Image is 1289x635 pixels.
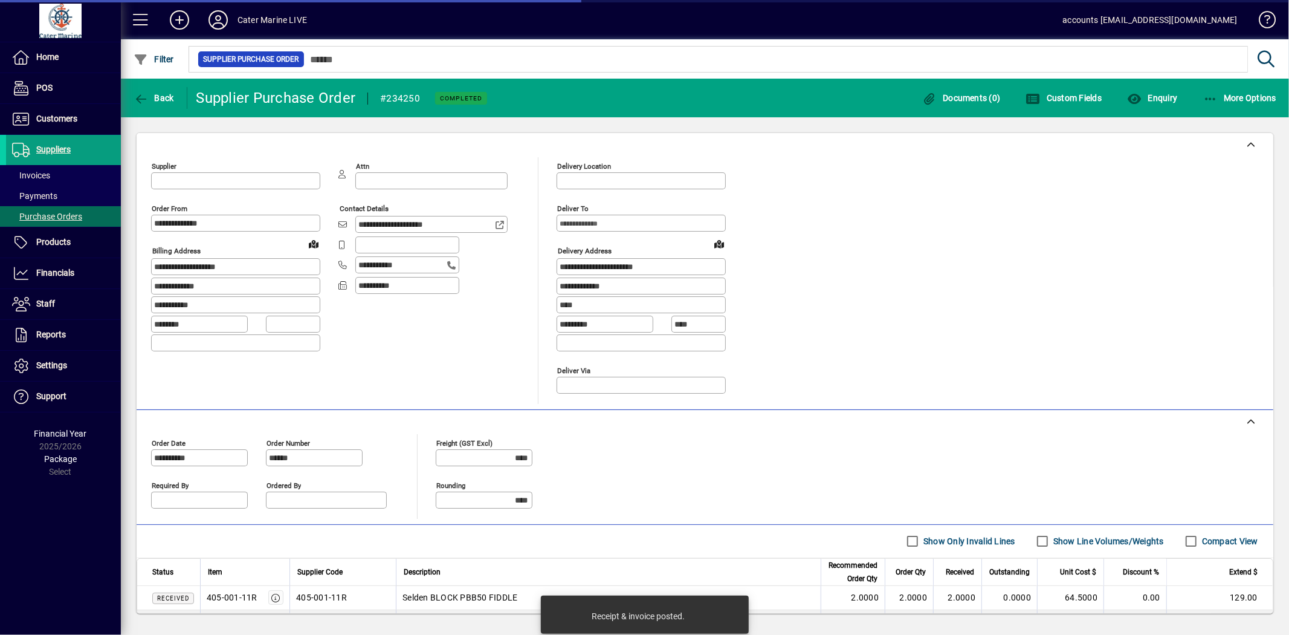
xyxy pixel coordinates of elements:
[896,565,926,579] span: Order Qty
[557,162,611,171] mat-label: Delivery Location
[1060,565,1096,579] span: Unit Cost $
[1166,610,1273,634] td: 143.60
[989,565,1030,579] span: Outstanding
[34,429,87,438] span: Financial Year
[356,162,369,171] mat-label: Attn
[1166,586,1273,610] td: 129.00
[709,234,729,253] a: View on map
[134,54,174,64] span: Filter
[6,206,121,227] a: Purchase Orders
[12,171,50,180] span: Invoices
[12,191,57,201] span: Payments
[199,9,237,31] button: Profile
[36,268,74,278] span: Financials
[1123,565,1159,579] span: Discount %
[1203,93,1277,103] span: More Options
[267,481,301,489] mat-label: Ordered by
[131,87,177,109] button: Back
[160,9,199,31] button: Add
[207,591,257,604] div: 405-001-11R
[36,391,66,401] span: Support
[1200,535,1258,547] label: Compact View
[152,481,189,489] mat-label: Required by
[152,438,186,447] mat-label: Order date
[1063,10,1238,30] div: accounts [EMAIL_ADDRESS][DOMAIN_NAME]
[36,52,59,62] span: Home
[922,93,1001,103] span: Documents (0)
[436,438,493,447] mat-label: Freight (GST excl)
[921,535,1015,547] label: Show Only Invalid Lines
[1103,610,1166,634] td: 0.00
[6,351,121,381] a: Settings
[6,227,121,258] a: Products
[196,88,356,108] div: Supplier Purchase Order
[946,565,974,579] span: Received
[933,610,981,634] td: 2.0000
[237,10,307,30] div: Cater Marine LIVE
[131,48,177,70] button: Filter
[36,237,71,247] span: Products
[885,610,933,634] td: 2.0000
[557,366,590,374] mat-label: Deliver via
[557,204,589,213] mat-label: Deliver To
[36,145,71,154] span: Suppliers
[289,610,396,634] td: 405-001-12R
[1124,87,1180,109] button: Enquiry
[1127,93,1177,103] span: Enquiry
[36,299,55,308] span: Staff
[208,565,222,579] span: Item
[157,595,189,602] span: Received
[6,73,121,103] a: POS
[152,204,187,213] mat-label: Order from
[289,586,396,610] td: 405-001-11R
[440,94,482,102] span: Completed
[6,186,121,206] a: Payments
[12,212,82,221] span: Purchase Orders
[981,586,1037,610] td: 0.0000
[885,586,933,610] td: 2.0000
[121,87,187,109] app-page-header-button: Back
[592,610,685,622] div: Receipt & invoice posted.
[1229,565,1258,579] span: Extend $
[933,586,981,610] td: 2.0000
[919,87,1004,109] button: Documents (0)
[380,89,420,108] div: #234250
[6,258,121,288] a: Financials
[152,162,176,171] mat-label: Supplier
[6,382,121,412] a: Support
[203,53,299,65] span: Supplier Purchase Order
[829,559,877,585] span: Recommended Order Qty
[6,104,121,134] a: Customers
[6,320,121,350] a: Reports
[1026,93,1102,103] span: Custom Fields
[6,42,121,73] a: Home
[36,360,67,370] span: Settings
[821,586,885,610] td: 2.0000
[36,330,66,339] span: Reports
[36,114,77,123] span: Customers
[1103,586,1166,610] td: 0.00
[821,610,885,634] td: 2.0000
[436,481,465,489] mat-label: Rounding
[1200,87,1280,109] button: More Options
[304,234,323,253] a: View on map
[1051,535,1164,547] label: Show Line Volumes/Weights
[1037,586,1103,610] td: 64.5000
[402,591,517,604] span: Selden BLOCK PBB50 FIDDLE
[1037,610,1103,634] td: 71.8000
[6,165,121,186] a: Invoices
[404,565,441,579] span: Description
[1023,87,1105,109] button: Custom Fields
[44,454,77,464] span: Package
[981,610,1037,634] td: 0.0000
[1250,2,1274,42] a: Knowledge Base
[134,93,174,103] span: Back
[297,565,343,579] span: Supplier Code
[152,565,173,579] span: Status
[267,438,310,447] mat-label: Order number
[36,83,53,93] span: POS
[6,289,121,319] a: Staff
